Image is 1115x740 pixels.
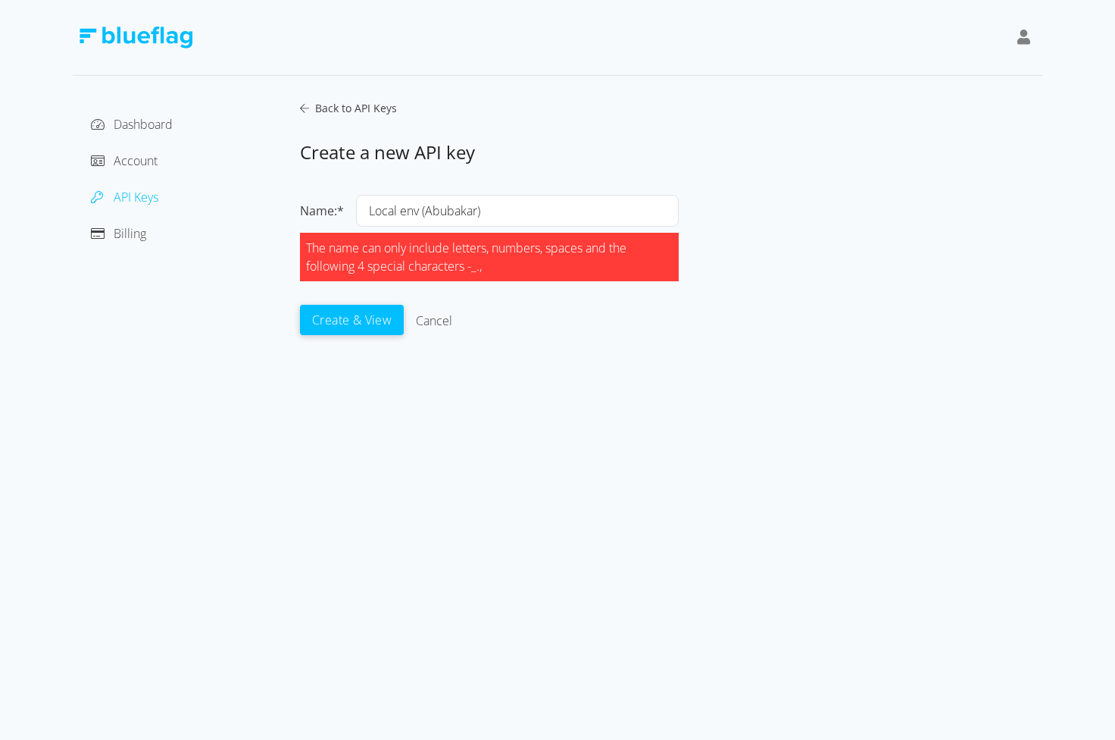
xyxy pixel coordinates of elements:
[416,312,452,329] a: Cancel
[79,27,192,49] img: Blue Flag Logo
[356,195,679,227] input: eg. Your project name
[300,202,344,219] span: Name:*
[300,305,404,335] button: Create & View
[300,140,475,165] span: Create a new API key
[91,116,173,133] a: Dashboard
[114,116,173,133] span: Dashboard
[91,152,158,169] a: Account
[114,225,146,242] span: Billing
[114,189,158,205] span: API Keys
[300,100,1042,116] a: Back to API Keys
[114,152,158,169] span: Account
[91,225,146,242] a: Billing
[309,101,397,115] span: Back to API Keys
[300,233,679,281] div: The name can only include letters, numbers, spaces and the following 4 special characters -_.,
[91,189,158,205] a: API Keys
